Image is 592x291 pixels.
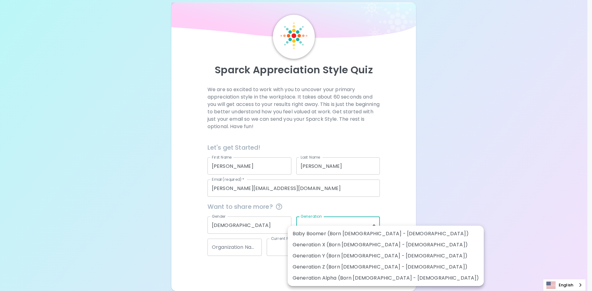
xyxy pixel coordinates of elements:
[288,273,484,284] li: Generation Alpha (Born [DEMOGRAPHIC_DATA] - [DEMOGRAPHIC_DATA])
[288,261,484,273] li: Generation Z (Born [DEMOGRAPHIC_DATA] - [DEMOGRAPHIC_DATA])
[543,279,586,291] div: Language
[288,228,484,239] li: Baby Boomer (Born [DEMOGRAPHIC_DATA] - [DEMOGRAPHIC_DATA])
[543,279,586,291] a: English
[288,239,484,250] li: Generation X (Born [DEMOGRAPHIC_DATA] - [DEMOGRAPHIC_DATA])
[288,250,484,261] li: Generation Y (Born [DEMOGRAPHIC_DATA] - [DEMOGRAPHIC_DATA])
[543,279,586,291] aside: Language selected: English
